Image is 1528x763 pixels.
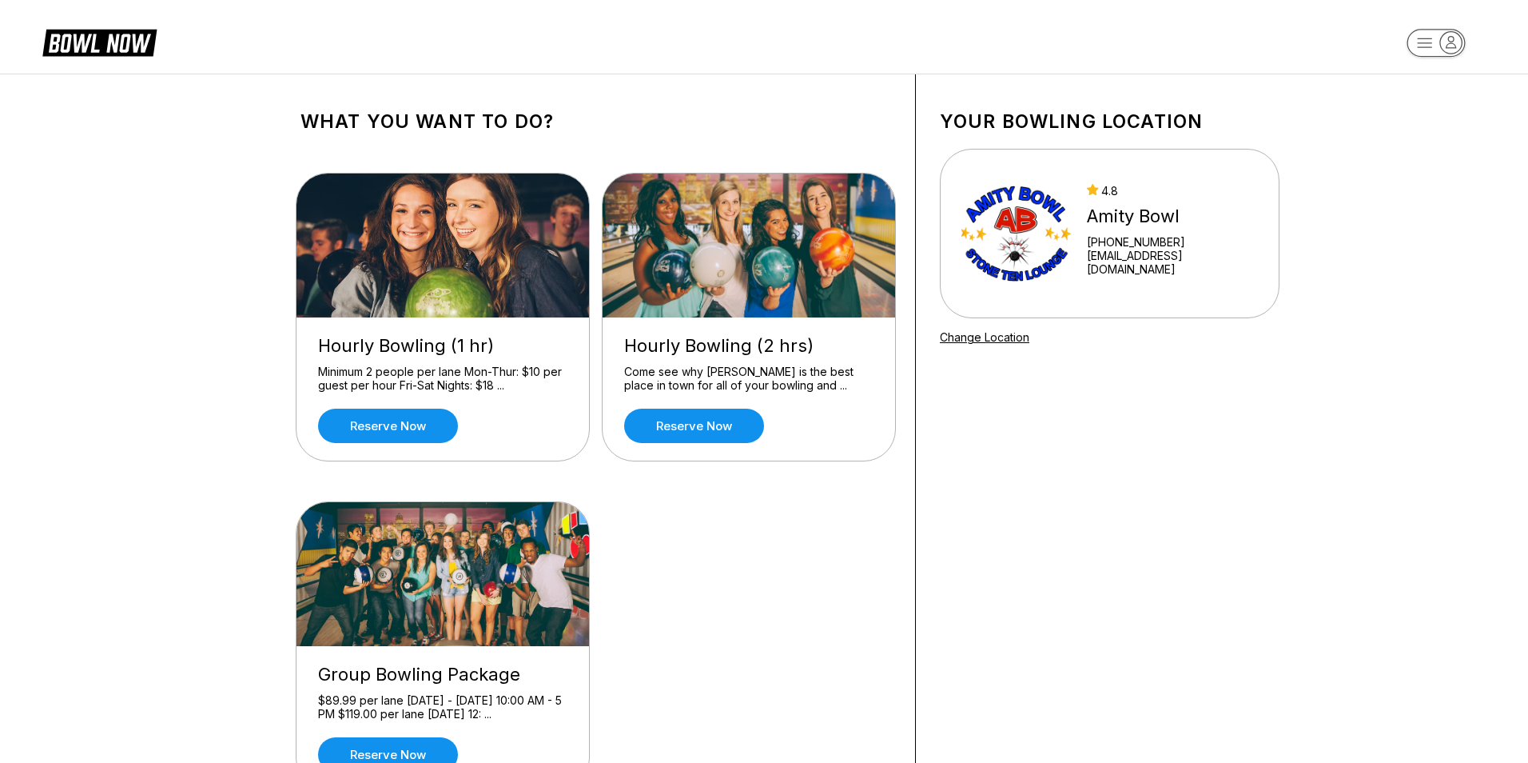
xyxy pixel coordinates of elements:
[318,335,567,357] div: Hourly Bowling (1 hr)
[603,174,897,318] img: Hourly Bowling (2 hrs)
[940,110,1279,133] h1: Your bowling location
[1087,184,1258,198] div: 4.8
[961,174,1072,294] img: Amity Bowl
[624,335,873,357] div: Hourly Bowling (2 hrs)
[300,110,891,133] h1: What you want to do?
[940,330,1029,344] a: Change Location
[296,174,591,318] img: Hourly Bowling (1 hr)
[1087,206,1258,227] div: Amity Bowl
[1087,235,1258,249] div: [PHONE_NUMBER]
[296,502,591,646] img: Group Bowling Package
[318,365,567,393] div: Minimum 2 people per lane Mon-Thur: $10 per guest per hour Fri-Sat Nights: $18 ...
[318,664,567,685] div: Group Bowling Package
[318,693,567,721] div: $89.99 per lane [DATE] - [DATE] 10:00 AM - 5 PM $119.00 per lane [DATE] 12: ...
[1087,249,1258,276] a: [EMAIL_ADDRESS][DOMAIN_NAME]
[624,409,764,443] a: Reserve now
[624,365,873,393] div: Come see why [PERSON_NAME] is the best place in town for all of your bowling and ...
[318,409,458,443] a: Reserve now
